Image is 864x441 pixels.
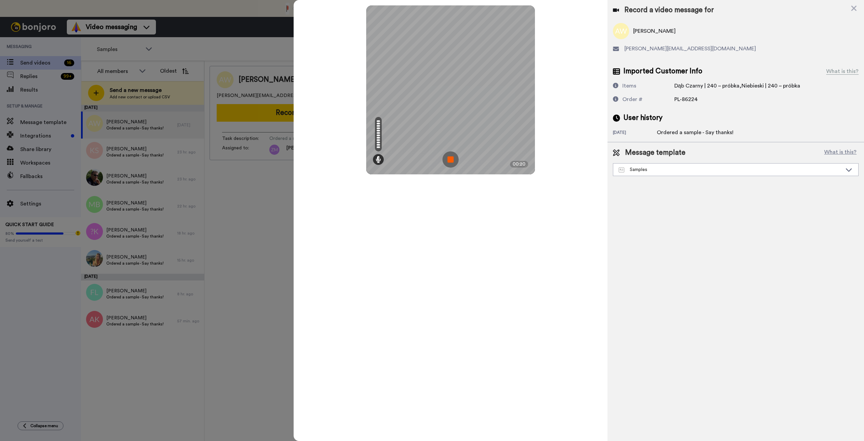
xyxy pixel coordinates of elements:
div: Samples [619,166,842,173]
img: ic_record_stop.svg [442,151,459,168]
span: PL-86224 [674,97,698,102]
img: Message-temps.svg [619,167,624,173]
span: User history [623,113,663,123]
div: [DATE] [613,130,657,137]
span: Imported Customer Info [623,66,702,76]
span: Dąb Czarny | 240 – próbka,Niebieski | 240 – próbka [674,83,800,89]
div: Items [622,82,636,90]
div: 00:20 [510,161,528,168]
button: What is this? [822,148,859,158]
span: Message template [625,148,685,158]
div: What is this? [826,67,859,75]
div: Order # [622,95,643,103]
div: Ordered a sample - Say thanks! [657,128,733,137]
